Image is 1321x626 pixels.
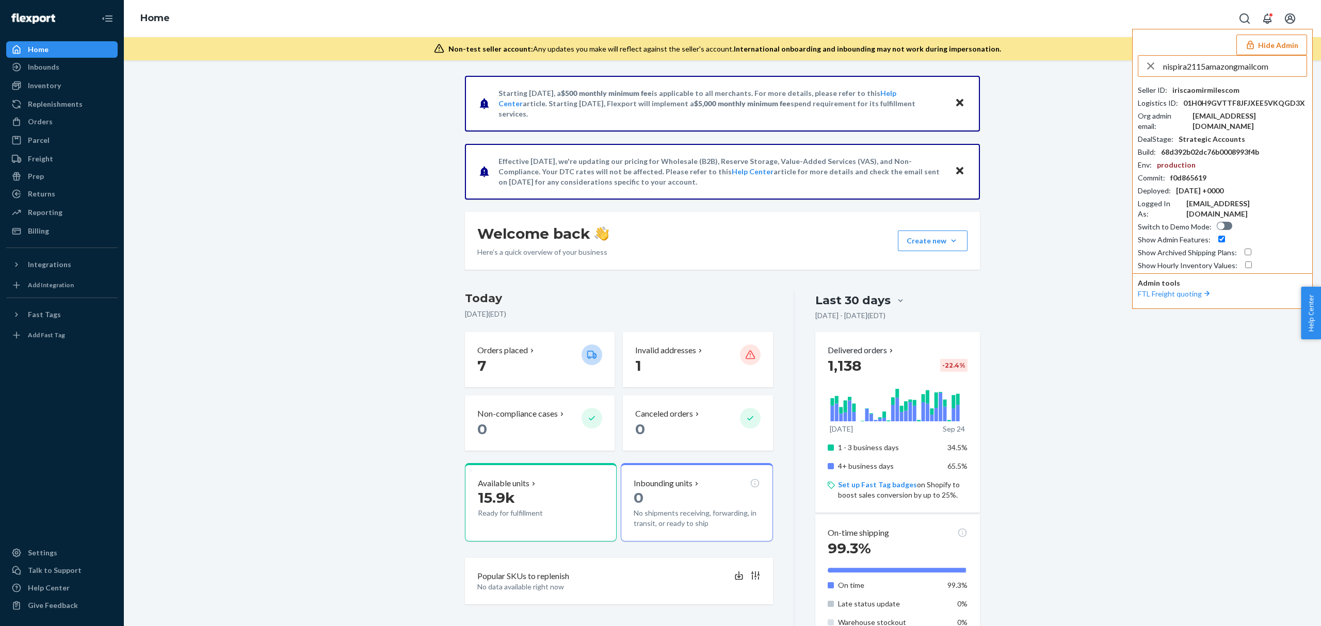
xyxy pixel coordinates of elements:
p: Admin tools [1138,278,1307,288]
p: Ready for fulfillment [478,508,573,518]
div: Logged In As : [1138,199,1181,219]
a: Home [140,12,170,24]
div: Commit : [1138,173,1165,183]
div: Inbounds [28,62,59,72]
button: Create new [898,230,968,251]
p: on Shopify to boost sales conversion by up to 25%. [838,480,968,500]
span: Non-test seller account: [448,44,533,53]
a: Settings [6,545,118,561]
p: [DATE] - [DATE] ( EDT ) [815,310,885,321]
span: 0% [957,599,968,608]
div: Seller ID : [1138,85,1167,95]
div: Add Fast Tag [28,331,65,339]
a: Add Integration [6,277,118,293]
p: Here’s a quick overview of your business [477,247,609,257]
div: Deployed : [1138,186,1171,196]
div: Build : [1138,147,1156,157]
button: Inbounding units0No shipments receiving, forwarding, in transit, or ready to ship [621,463,772,541]
button: Non-compliance cases 0 [465,396,615,451]
span: 1 [635,357,641,374]
div: Show Admin Features : [1138,235,1211,245]
div: production [1157,160,1196,170]
a: Home [6,41,118,58]
button: Integrations [6,256,118,273]
div: Add Integration [28,281,74,289]
p: [DATE] ( EDT ) [465,309,773,319]
a: Billing [6,223,118,239]
div: Freight [28,154,53,164]
a: Set up Fast Tag badges [838,480,917,489]
div: Any updates you make will reflect against the seller's account. [448,44,1001,54]
div: Billing [28,226,49,236]
button: Close [953,96,966,111]
button: Open account menu [1280,8,1300,29]
span: 1,138 [828,357,861,374]
button: Available units15.9kReady for fulfillment [465,463,617,541]
p: Canceled orders [635,408,693,420]
div: [EMAIL_ADDRESS][DOMAIN_NAME] [1193,111,1307,131]
a: Replenishments [6,96,118,112]
div: f0d865619 [1170,173,1206,183]
button: Hide Admin [1236,35,1307,55]
a: Orders [6,113,118,130]
div: 01H0H9GVTTF8JFJXEE5VKQGD3X [1183,98,1305,108]
span: 7 [477,357,486,374]
button: Invalid addresses 1 [623,332,772,387]
p: No shipments receiving, forwarding, in transit, or ready to ship [634,508,760,529]
button: Help Center [1301,287,1321,339]
div: Help Center [28,583,70,593]
div: Last 30 days [815,292,891,308]
div: Returns [28,189,55,199]
span: 99.3% [947,581,968,589]
div: Settings [28,548,57,558]
div: Show Hourly Inventory Values : [1138,260,1237,271]
a: Parcel [6,132,118,149]
h3: Today [465,290,773,307]
div: -22.4 % [940,359,968,372]
a: FTL Freight quoting [1138,289,1212,298]
a: Help Center [732,167,774,176]
div: Orders [28,117,53,127]
p: 4+ business days [838,461,940,471]
p: 1 - 3 business days [838,442,940,453]
img: hand-wave emoji [594,226,609,241]
div: Show Archived Shipping Plans : [1138,248,1237,258]
a: Freight [6,151,118,167]
p: Popular SKUs to replenish [477,570,569,582]
div: Switch to Demo Mode : [1138,222,1212,232]
div: Integrations [28,259,71,270]
p: [DATE] [830,424,853,434]
div: Home [28,44,49,55]
button: Close [953,164,966,179]
div: Inventory [28,80,61,91]
a: Add Fast Tag [6,327,118,343]
div: iriscaomirmilescom [1172,85,1239,95]
button: Orders placed 7 [465,332,615,387]
div: Talk to Support [28,565,82,575]
p: Inbounding units [634,477,692,489]
a: Reporting [6,204,118,221]
button: Give Feedback [6,597,118,614]
div: Fast Tags [28,309,61,320]
div: [DATE] +0000 [1176,186,1223,196]
p: No data available right now [477,582,761,592]
p: Available units [478,477,529,489]
a: Prep [6,168,118,185]
div: Parcel [28,135,50,145]
span: 34.5% [947,443,968,452]
span: 0 [477,420,487,438]
div: Org admin email : [1138,111,1187,131]
button: Delivered orders [828,344,895,356]
a: Help Center [6,580,118,596]
span: 0 [635,420,645,438]
div: Give Feedback [28,600,78,611]
div: [EMAIL_ADDRESS][DOMAIN_NAME] [1186,199,1307,219]
h1: Welcome back [477,224,609,243]
span: $5,000 monthly minimum fee [694,99,791,108]
button: Canceled orders 0 [623,396,772,451]
p: Non-compliance cases [477,408,558,420]
div: Replenishments [28,99,83,109]
button: Open notifications [1257,8,1278,29]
